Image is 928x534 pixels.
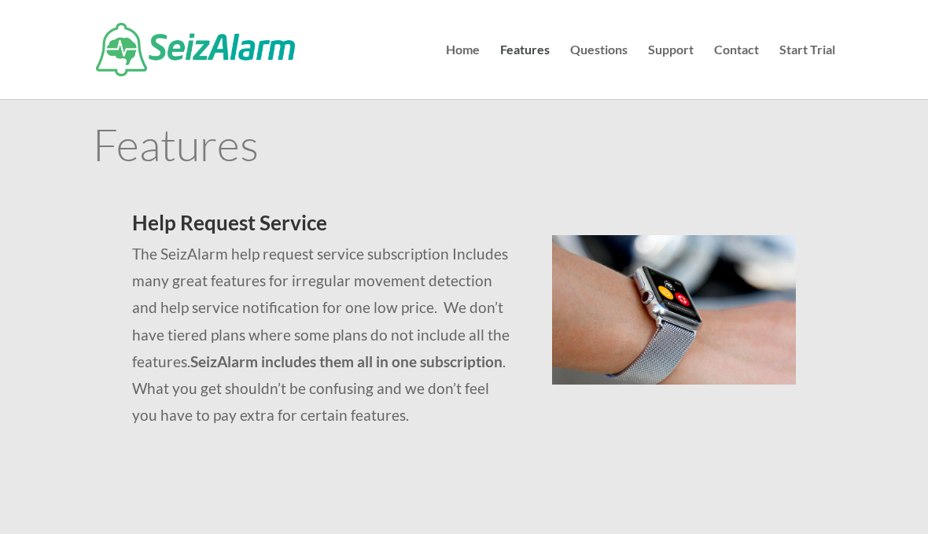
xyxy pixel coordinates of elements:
a: Contact [714,44,759,99]
strong: SeizAlarm includes them all in one subscription [190,352,503,370]
a: Home [446,44,480,99]
h2: Help Request Service [132,212,516,241]
a: Start Trial [779,44,835,99]
a: Questions [570,44,628,99]
img: SeizAlarm [96,23,295,76]
h1: Features [93,122,835,174]
a: Support [648,44,694,99]
iframe: Help widget launcher [788,473,911,517]
a: Features [500,44,550,99]
img: seizalarm-on-wrist [552,235,796,385]
p: The SeizAlarm help request service subscription Includes many great features for irregular moveme... [132,241,516,429]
